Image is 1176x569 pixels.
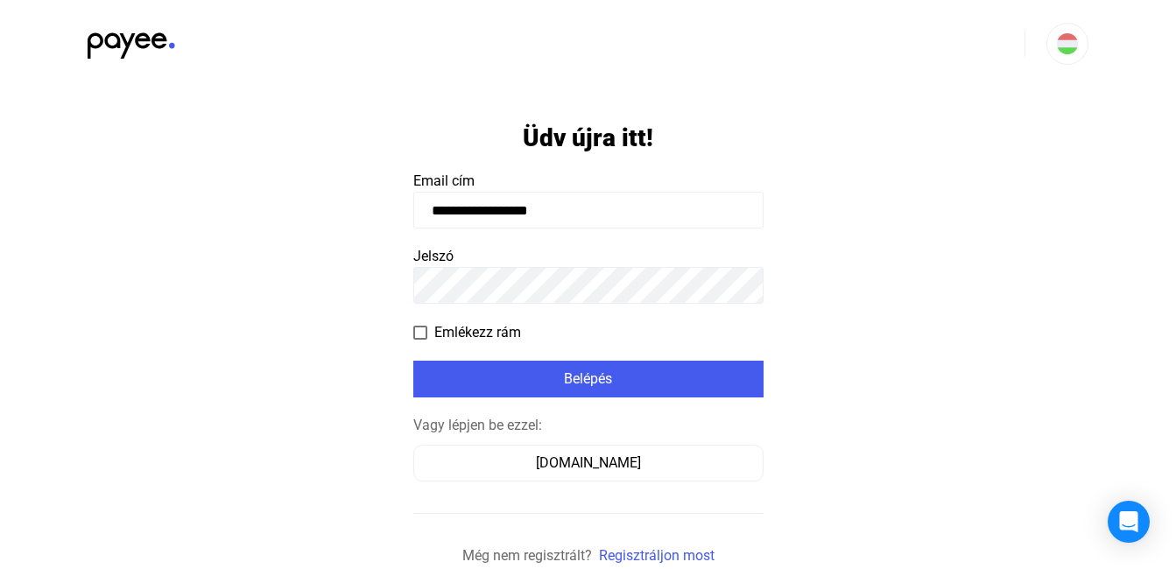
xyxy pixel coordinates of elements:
[419,369,758,390] div: Belépés
[462,547,592,564] span: Még nem regisztrált?
[599,547,715,564] a: Regisztráljon most
[413,445,764,481] button: [DOMAIN_NAME]
[413,361,764,397] button: Belépés
[419,453,757,474] div: [DOMAIN_NAME]
[413,248,454,264] span: Jelszó
[88,23,175,59] img: black-payee-blue-dot.svg
[413,454,764,471] a: [DOMAIN_NAME]
[1057,33,1078,54] img: HU
[434,322,521,343] span: Emlékezz rám
[1046,23,1088,65] button: HU
[413,172,475,189] span: Email cím
[523,123,653,153] h1: Üdv újra itt!
[1108,501,1150,543] div: Open Intercom Messenger
[413,415,764,436] div: Vagy lépjen be ezzel:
